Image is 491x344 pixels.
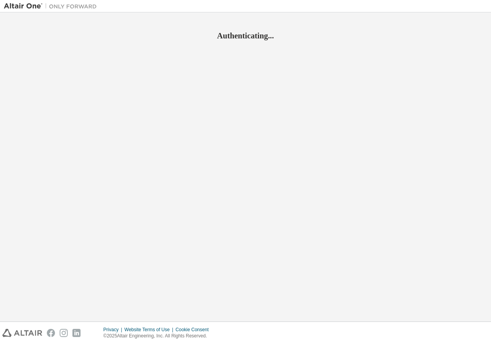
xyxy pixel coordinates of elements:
img: facebook.svg [47,329,55,337]
div: Website Terms of Use [124,327,175,333]
img: linkedin.svg [72,329,81,337]
p: © 2025 Altair Engineering, Inc. All Rights Reserved. [103,333,213,339]
img: instagram.svg [60,329,68,337]
img: altair_logo.svg [2,329,42,337]
img: Altair One [4,2,101,10]
div: Cookie Consent [175,327,213,333]
h2: Authenticating... [4,31,487,41]
div: Privacy [103,327,124,333]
